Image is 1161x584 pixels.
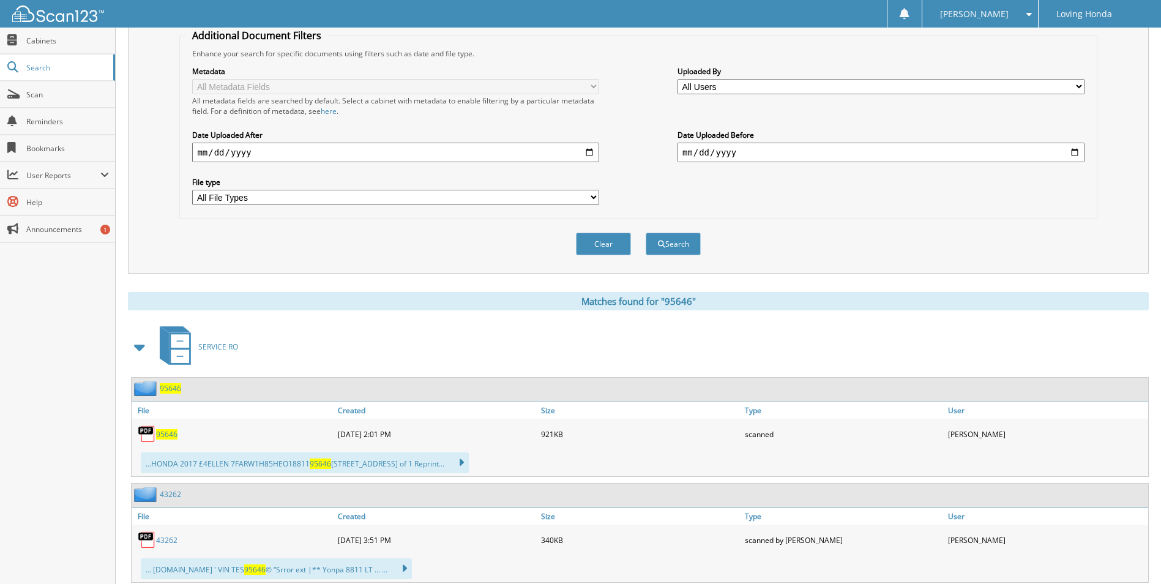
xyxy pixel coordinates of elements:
[141,558,412,579] div: ... [DOMAIN_NAME] ' VIN TES © “Srror ext |** Yonpa 8811 LT ... ...
[576,233,631,255] button: Clear
[26,224,109,234] span: Announcements
[132,508,335,525] a: File
[134,487,160,502] img: folder2.png
[128,292,1149,310] div: Matches found for "95646"
[678,66,1084,77] label: Uploaded By
[192,177,599,187] label: File type
[742,402,945,419] a: Type
[192,95,599,116] div: All metadata fields are searched by default. Select a cabinet with metadata to enable filtering b...
[26,143,109,154] span: Bookmarks
[26,116,109,127] span: Reminders
[742,422,945,446] div: scanned
[538,508,741,525] a: Size
[186,48,1090,59] div: Enhance your search for specific documents using filters such as date and file type.
[1056,10,1112,18] span: Loving Honda
[192,143,599,162] input: start
[192,66,599,77] label: Metadata
[945,528,1148,552] div: [PERSON_NAME]
[160,489,181,500] a: 43262
[335,508,538,525] a: Created
[678,130,1084,140] label: Date Uploaded Before
[156,535,177,545] a: 43262
[26,62,107,73] span: Search
[678,143,1084,162] input: end
[945,422,1148,446] div: [PERSON_NAME]
[100,225,110,234] div: 1
[538,422,741,446] div: 921KB
[134,381,160,396] img: folder2.png
[156,429,177,440] a: 95646
[310,459,331,469] span: 95646
[244,564,266,575] span: 95646
[138,531,156,549] img: PDF.png
[26,170,100,181] span: User Reports
[26,197,109,208] span: Help
[742,528,945,552] div: scanned by [PERSON_NAME]
[198,342,238,352] span: SERVICE RO
[335,402,538,419] a: Created
[945,402,1148,419] a: User
[335,528,538,552] div: [DATE] 3:51 PM
[26,36,109,46] span: Cabinets
[132,402,335,419] a: File
[335,422,538,446] div: [DATE] 2:01 PM
[192,130,599,140] label: Date Uploaded After
[742,508,945,525] a: Type
[538,402,741,419] a: Size
[160,383,181,394] a: 95646
[321,106,337,116] a: here
[538,528,741,552] div: 340KB
[138,425,156,443] img: PDF.png
[12,6,104,22] img: scan123-logo-white.svg
[940,10,1009,18] span: [PERSON_NAME]
[152,323,238,371] a: SERVICE RO
[186,29,327,42] legend: Additional Document Filters
[141,452,469,473] div: ...HONDA 2017 £4ELLEN 7FARW1H85HEO18811 [STREET_ADDRESS] of 1 Reprint...
[945,508,1148,525] a: User
[26,89,109,100] span: Scan
[646,233,701,255] button: Search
